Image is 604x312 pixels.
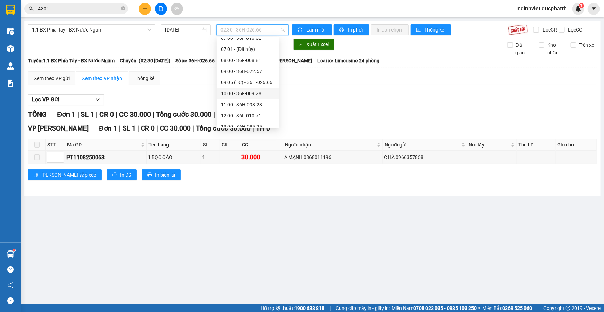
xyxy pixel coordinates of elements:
span: down [95,97,100,102]
button: bar-chartThống kê [411,24,451,35]
span: Hỗ trợ kỹ thuật: [261,304,324,312]
div: Xem theo VP gửi [34,74,70,82]
span: | [537,304,538,312]
span: plus [143,6,147,11]
button: In đơn chọn [371,24,409,35]
img: 9k= [508,24,528,35]
span: Lọc VP Gửi [32,95,59,104]
span: Đơn 1 [57,110,75,118]
button: printerIn DS [107,169,137,180]
span: | [252,124,254,132]
span: In DS [120,171,131,179]
div: 1 BỌC QÁO [148,153,200,161]
strong: 0708 023 035 - 0935 103 250 [413,305,477,311]
div: 13:00 - 36H-085.25 [221,123,275,131]
span: notification [7,282,14,288]
th: Ghi chú [556,139,597,151]
span: CR 0 [99,110,114,118]
input: Tìm tên, số ĐT hoặc mã đơn [38,5,120,12]
span: Cung cấp máy in - giấy in: [336,304,390,312]
div: Xem theo VP nhận [82,74,122,82]
span: In phơi [348,26,364,34]
th: Thu hộ [517,139,556,151]
span: | [156,124,158,132]
span: VP [PERSON_NAME] [28,124,89,132]
img: icon-new-feature [575,6,582,12]
input: 12/08/2025 [165,26,200,34]
td: PT1108250063 [65,151,147,164]
span: Đơn 1 [99,124,117,132]
span: Loại xe: Limousine 24 phòng [317,57,379,64]
span: Lọc CC [566,26,584,34]
span: Người gửi [385,141,460,149]
span: printer [112,172,117,178]
button: printerIn phơi [334,24,369,35]
span: Xuất Excel [306,41,329,48]
span: aim [174,6,179,11]
strong: 1900 633 818 [295,305,324,311]
span: sync [298,27,304,33]
span: CC 30.000 [160,124,191,132]
div: 07:00 - 36F-010.62 [221,34,275,42]
div: A MẠNH 0868011196 [285,153,382,161]
span: Lọc CR [540,26,558,34]
img: warehouse-icon [7,45,14,52]
span: Chuyến: (02:30 [DATE]) [120,57,170,64]
span: Tổng cước 30.000 [156,110,211,118]
button: caret-down [588,3,600,15]
img: solution-icon [7,80,14,87]
span: close-circle [121,6,125,12]
span: Số xe: 36H-026.66 [175,57,215,64]
span: Tổng cước 30.000 [196,124,251,132]
sup: 1 [579,3,584,8]
span: Đã giao [513,41,534,56]
img: warehouse-icon [7,62,14,70]
button: syncLàm mới [292,24,332,35]
span: CR 0 [141,124,155,132]
span: sort-ascending [34,172,38,178]
span: | [137,124,139,132]
button: downloadXuất Excel [293,39,334,50]
th: CR [220,139,240,151]
button: printerIn biên lai [142,169,181,180]
sup: 1 [13,249,15,251]
span: question-circle [7,266,14,273]
button: Lọc VP Gửi [28,94,104,105]
span: 02:30 - 36H-026.66 [220,25,285,35]
span: | [330,304,331,312]
th: STT [46,139,65,151]
th: SL [201,139,220,151]
span: | [119,124,121,132]
div: 30.000 [241,152,282,162]
span: | [213,110,215,118]
span: download [299,42,304,47]
div: C HÀ 0966357868 [384,153,466,161]
span: TỔNG [28,110,47,118]
span: Kho nhận [544,41,565,56]
span: caret-down [591,6,597,12]
span: Miền Bắc [482,304,532,312]
span: SL 1 [81,110,94,118]
span: file-add [159,6,163,11]
span: printer [147,172,152,178]
div: 11:00 - 36H-098.28 [221,101,275,108]
div: Thống kê [135,74,154,82]
div: 10:00 - 36F-009.28 [221,90,275,97]
span: bar-chart [416,27,422,33]
span: copyright [566,306,570,311]
span: CC 30.000 [119,110,151,118]
img: logo-vxr [6,5,15,15]
span: ⚪️ [478,307,480,310]
span: Người nhận [285,141,376,149]
div: 1 [202,153,218,161]
span: Trên xe [576,41,597,49]
span: 1.1 BX Phía Tây - BX Nước Ngầm [32,25,151,35]
img: warehouse-icon [7,250,14,258]
span: SL 1 [123,124,136,132]
span: Thống kê [425,26,445,34]
b: Tuyến: 1.1 BX Phía Tây - BX Nước Ngầm [28,58,115,63]
span: message [7,297,14,304]
div: 12:00 - 36F-010.71 [221,112,275,119]
span: [PERSON_NAME] sắp xếp [41,171,96,179]
strong: 0369 525 060 [502,305,532,311]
